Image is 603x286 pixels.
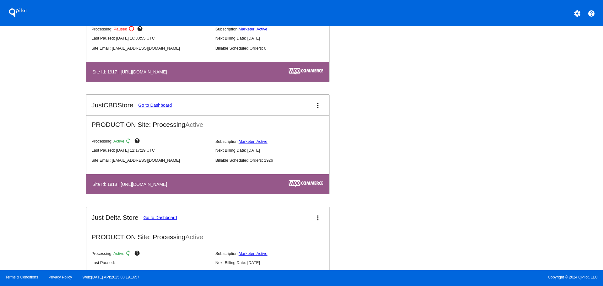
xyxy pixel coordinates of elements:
h4: Site Id: 1917 | [URL][DOMAIN_NAME] [92,69,170,74]
p: Billable Scheduled Orders: 0 [215,46,334,51]
span: Active [185,233,203,240]
a: Marketer: Active [239,251,268,256]
a: Go to Dashboard [144,215,177,220]
span: Copyright © 2024 QPilot, LLC [307,275,598,279]
mat-icon: help [134,138,142,145]
h2: PRODUCTION Site: Processing [86,116,329,128]
p: Site Email: [EMAIL_ADDRESS][DOMAIN_NAME] [91,46,210,51]
span: Active [185,121,203,128]
mat-icon: help [134,250,142,258]
span: Paused [114,27,127,31]
span: Active [113,139,124,144]
img: c53aa0e5-ae75-48aa-9bee-956650975ee5 [289,180,323,187]
p: Billable Scheduled Orders: 1926 [215,158,334,163]
mat-icon: pause_circle_outline [128,26,136,33]
mat-icon: sync [125,250,133,258]
h2: PRODUCTION Site: Processing [86,228,329,241]
a: Go to Dashboard [138,103,172,108]
mat-icon: sync [125,138,133,145]
p: Site Email: [EMAIL_ADDRESS][DOMAIN_NAME] [91,158,210,163]
h2: JustCBDStore [91,101,133,109]
a: Marketer: Active [239,27,268,31]
a: Privacy Policy [49,275,72,279]
mat-icon: help [588,10,595,17]
p: Subscription: [215,27,334,31]
p: Last Paused: - [91,260,210,265]
h4: Site Id: 1918 | [URL][DOMAIN_NAME] [92,182,170,187]
a: Web:[DATE] API:2025.08.19.1657 [83,275,139,279]
p: Next Billing Date: [DATE] [215,260,334,265]
img: c53aa0e5-ae75-48aa-9bee-956650975ee5 [289,68,323,75]
mat-icon: more_vert [314,102,322,109]
a: Terms & Conditions [5,275,38,279]
p: Last Paused: [DATE] 16:30:55 UTC [91,36,210,40]
h1: QPilot [5,7,30,19]
a: Marketer: Active [239,139,268,144]
p: Processing: [91,26,210,33]
p: Subscription: [215,139,334,144]
span: Active [113,251,124,256]
p: Processing: [91,250,210,258]
p: Next Billing Date: [DATE] [215,36,334,40]
p: Last Paused: [DATE] 12:17:19 UTC [91,148,210,153]
p: Next Billing Date: [DATE] [215,148,334,153]
mat-icon: more_vert [314,214,322,222]
mat-icon: settings [573,10,581,17]
p: Processing: [91,138,210,145]
mat-icon: help [137,26,144,33]
p: Subscription: [215,251,334,256]
h2: Just Delta Store [91,214,138,221]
